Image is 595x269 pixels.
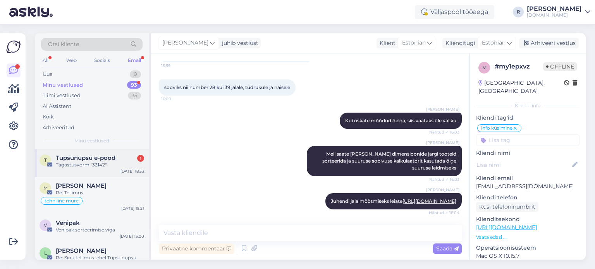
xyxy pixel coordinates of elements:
[137,155,144,162] div: 1
[127,81,141,89] div: 93
[476,149,580,157] p: Kliendi nimi
[476,182,580,190] p: [EMAIL_ADDRESS][DOMAIN_NAME]
[476,244,580,252] p: Operatsioonisüsteem
[476,234,580,241] p: Vaata edasi ...
[43,113,54,121] div: Kõik
[43,124,74,132] div: Arhiveeritud
[56,182,107,189] span: Merlin Kirkmann
[415,5,494,19] div: Väljaspool tööaega
[442,39,475,47] div: Klienditugi
[481,126,512,130] span: info küsimine
[43,92,81,99] div: Tiimi vestlused
[48,40,79,48] span: Otsi kliente
[495,62,543,71] div: # my1epxvz
[164,84,290,90] span: sooviks nii number 28 kui 39 jalale, tüdrukule ja naisele
[121,206,144,211] div: [DATE] 15:21
[543,62,577,71] span: Offline
[56,219,80,226] span: Venipak
[482,65,487,70] span: m
[436,245,459,252] span: Saada
[527,12,582,18] div: [DOMAIN_NAME]
[161,63,190,69] span: 15:59
[476,224,537,231] a: [URL][DOMAIN_NAME]
[322,151,457,171] span: Meil saate [PERSON_NAME] dimensioonide järgi tooteid sorteerida ja suuruse sobivuse kalkulaatorit...
[476,161,571,169] input: Lisa nimi
[65,55,78,65] div: Web
[402,198,456,204] a: [URL][DOMAIN_NAME]
[377,39,396,47] div: Klient
[56,247,107,254] span: Ljubov Burtseva
[345,118,456,123] span: Kui oskate mõõdud öelda, siis vaataks üle valiku
[476,194,580,202] p: Kliendi telefon
[56,161,144,168] div: Tagastusvorm "33142"
[126,55,143,65] div: Email
[74,137,109,144] span: Minu vestlused
[429,129,459,135] span: Nähtud ✓ 16:03
[426,140,459,146] span: [PERSON_NAME]
[402,39,426,47] span: Estonian
[513,7,524,17] div: R
[482,39,506,47] span: Estonian
[476,102,580,109] div: Kliendi info
[426,106,459,112] span: [PERSON_NAME]
[130,70,141,78] div: 0
[41,55,50,65] div: All
[162,39,208,47] span: [PERSON_NAME]
[120,233,144,239] div: [DATE] 15:00
[43,81,83,89] div: Minu vestlused
[331,198,456,204] span: Juhendi jala mõõtmiseks leiate
[43,185,48,191] span: M
[426,187,459,193] span: [PERSON_NAME]
[476,134,580,146] input: Lisa tag
[476,174,580,182] p: Kliendi email
[6,39,21,54] img: Askly Logo
[93,55,112,65] div: Socials
[476,114,580,122] p: Kliendi tag'id
[43,103,71,110] div: AI Assistent
[45,199,79,203] span: tehniline mure
[120,168,144,174] div: [DATE] 18:53
[56,154,115,161] span: Tupsunupsu e-pood
[527,6,582,12] div: [PERSON_NAME]
[478,79,564,95] div: [GEOGRAPHIC_DATA], [GEOGRAPHIC_DATA]
[43,70,52,78] div: Uus
[429,176,459,182] span: Nähtud ✓ 16:03
[56,226,144,233] div: Venipak sorteerimise viga
[56,189,144,196] div: Re: Tellimus
[56,254,144,268] div: Re: Sinu tellimus lehel Tupsunupsu [PERSON_NAME]!
[44,222,47,228] span: V
[527,6,590,18] a: [PERSON_NAME][DOMAIN_NAME]
[476,215,580,223] p: Klienditeekond
[429,210,459,216] span: Nähtud ✓ 16:04
[44,250,47,256] span: L
[128,92,141,99] div: 35
[44,157,47,163] span: T
[476,202,538,212] div: Küsi telefoninumbrit
[476,252,580,260] p: Mac OS X 10.15.7
[159,243,234,254] div: Privaatne kommentaar
[161,96,190,102] span: 16:00
[519,38,579,48] div: Arhiveeri vestlus
[219,39,258,47] div: juhib vestlust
